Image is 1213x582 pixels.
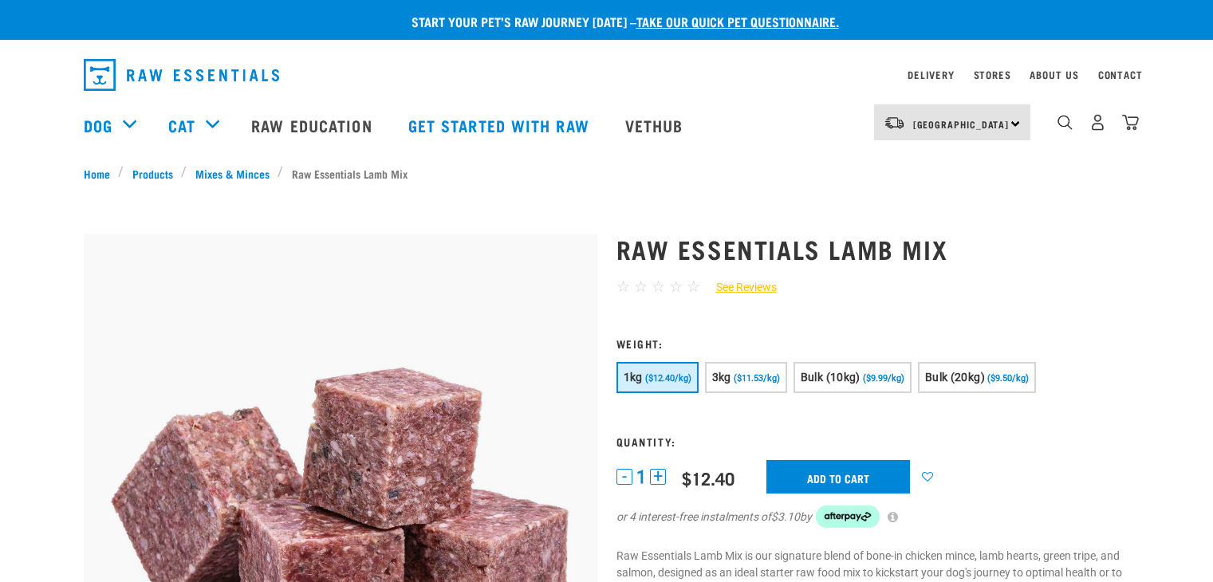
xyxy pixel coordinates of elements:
[669,277,683,296] span: ☆
[84,59,279,91] img: Raw Essentials Logo
[124,165,181,182] a: Products
[884,116,905,130] img: van-moving.png
[235,93,392,157] a: Raw Education
[392,93,609,157] a: Get started with Raw
[616,469,632,485] button: -
[1057,115,1073,130] img: home-icon-1@2x.png
[801,371,861,383] span: Bulk (10kg)
[705,362,787,393] button: 3kg ($11.53/kg)
[636,18,839,25] a: take our quick pet questionnaire.
[794,362,912,393] button: Bulk (10kg) ($9.99/kg)
[700,279,777,296] a: See Reviews
[650,469,666,485] button: +
[616,234,1130,263] h1: Raw Essentials Lamb Mix
[1030,72,1078,77] a: About Us
[616,337,1130,349] h3: Weight:
[913,121,1010,127] span: [GEOGRAPHIC_DATA]
[84,113,112,137] a: Dog
[687,277,700,296] span: ☆
[816,505,880,528] img: Afterpay
[616,362,699,393] button: 1kg ($12.40/kg)
[925,371,985,383] span: Bulk (20kg)
[1098,72,1143,77] a: Contact
[682,468,734,488] div: $12.40
[84,165,119,182] a: Home
[84,165,1130,182] nav: breadcrumbs
[1089,114,1106,131] img: user.png
[636,469,646,486] span: 1
[918,362,1036,393] button: Bulk (20kg) ($9.50/kg)
[609,93,703,157] a: Vethub
[616,505,1130,528] div: or 4 interest-free instalments of by
[616,435,1130,447] h3: Quantity:
[766,460,910,494] input: Add to cart
[187,165,278,182] a: Mixes & Minces
[712,371,731,383] span: 3kg
[987,373,1029,383] span: ($9.50/kg)
[634,277,648,296] span: ☆
[652,277,665,296] span: ☆
[1122,114,1139,131] img: home-icon@2x.png
[616,277,630,296] span: ☆
[863,373,904,383] span: ($9.99/kg)
[734,373,780,383] span: ($11.53/kg)
[974,72,1011,77] a: Stores
[908,72,954,77] a: Delivery
[645,373,691,383] span: ($12.40/kg)
[168,113,195,137] a: Cat
[624,371,643,383] span: 1kg
[771,509,800,525] span: $3.10
[71,53,1143,97] nav: dropdown navigation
